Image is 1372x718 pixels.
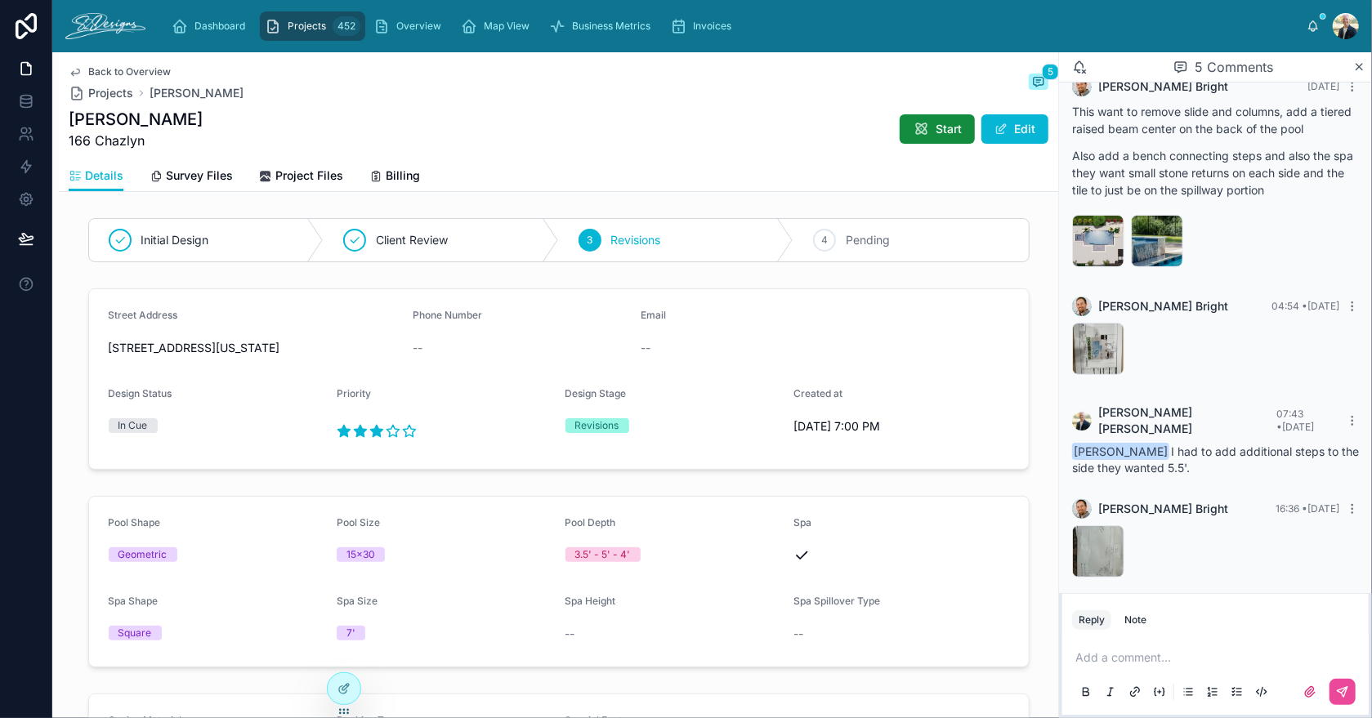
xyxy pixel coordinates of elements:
span: Spa Size [337,595,378,607]
span: Initial Design [141,232,209,248]
span: Spa [793,516,811,528]
span: Overview [396,20,441,33]
span: 3 [587,234,592,247]
span: [DATE] 7:00 PM [793,418,1009,435]
div: Geometric [118,547,168,562]
a: Projects [69,85,133,101]
div: Note [1124,613,1146,627]
span: Revisions [611,232,661,248]
a: Survey Files [150,161,233,194]
span: Created at [793,387,842,399]
button: Edit [981,114,1048,144]
div: scrollable content [159,8,1307,44]
span: Priority [337,387,371,399]
span: -- [641,340,651,356]
span: Spa Spillover Type [793,595,880,607]
span: Business Metrics [572,20,650,33]
div: 3.5' - 5' - 4' [575,547,631,562]
span: [PERSON_NAME] [PERSON_NAME] [1098,404,1276,437]
a: [PERSON_NAME] [150,85,244,101]
button: Start [900,114,975,144]
span: I had to add additional steps to the side they wanted 5.5'. [1072,444,1359,475]
span: [STREET_ADDRESS][US_STATE] [109,340,400,356]
button: 5 [1029,74,1048,93]
span: Back to Overview [88,65,171,78]
span: -- [793,626,803,642]
h1: [PERSON_NAME] [69,108,203,131]
a: Overview [369,11,453,41]
p: This want to remove slide and columns, add a tiered raised beam center on the back of the pool [1072,103,1359,137]
div: 15x30 [346,547,375,562]
a: Projects452 [260,11,365,41]
span: 5 Comments [1195,57,1273,77]
p: Also add a bench connecting steps and also the spa they want small stone returns on each side and... [1072,147,1359,198]
a: Billing [369,161,420,194]
span: Survey Files [166,167,233,184]
span: Spa Shape [109,595,159,607]
span: 04:54 • [DATE] [1271,300,1339,312]
span: [PERSON_NAME] Bright [1098,501,1228,517]
span: Street Address [109,309,178,321]
span: Phone Number [413,309,482,321]
span: Design Stage [565,387,627,399]
a: Details [69,161,123,192]
span: Start [936,121,962,137]
span: 07:43 • [DATE] [1276,408,1314,433]
span: Map View [484,20,530,33]
span: [PERSON_NAME] Bright [1098,78,1228,95]
img: App logo [65,13,145,39]
div: Revisions [575,418,619,433]
span: Pending [846,232,890,248]
a: Project Files [259,161,343,194]
span: -- [565,626,575,642]
span: Email [641,309,667,321]
span: Invoices [693,20,731,33]
span: [PERSON_NAME] Bright [1098,298,1228,314]
span: Pool Depth [565,516,616,528]
span: Pool Size [337,516,380,528]
span: [DATE] [1307,80,1339,92]
div: Square [118,626,152,640]
span: Project Files [275,167,343,184]
span: Dashboard [194,20,245,33]
a: Invoices [665,11,743,41]
a: Map View [456,11,541,41]
span: 4 [821,234,828,247]
div: 452 [333,16,360,36]
button: Reply [1072,610,1111,630]
a: Business Metrics [544,11,662,41]
a: Dashboard [167,11,257,41]
span: Client Review [376,232,448,248]
span: Spa Height [565,595,616,607]
span: Pool Shape [109,516,161,528]
span: 166 Chazlyn [69,131,203,150]
span: [PERSON_NAME] [1072,443,1169,460]
span: Design Status [109,387,172,399]
div: In Cue [118,418,148,433]
span: 5 [1042,64,1059,80]
span: Billing [386,167,420,184]
span: Details [85,167,123,184]
span: Projects [288,20,326,33]
a: Back to Overview [69,65,171,78]
span: 16:36 • [DATE] [1276,502,1339,515]
span: Projects [88,85,133,101]
button: Note [1118,610,1153,630]
span: -- [413,340,422,356]
div: 7' [346,626,355,640]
